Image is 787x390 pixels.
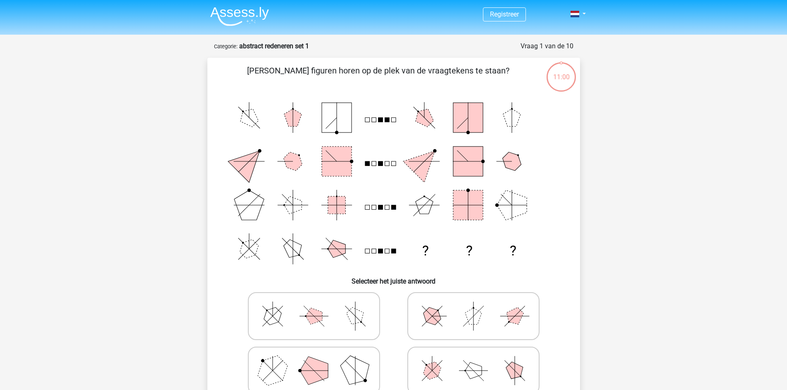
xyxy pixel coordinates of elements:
[466,243,472,259] text: ?
[221,64,536,89] p: [PERSON_NAME] figuren horen op de plek van de vraagtekens te staan?
[490,10,519,18] a: Registreer
[422,243,428,259] text: ?
[210,7,269,26] img: Assessly
[239,42,309,50] strong: abstract redeneren set 1
[546,61,577,82] div: 11:00
[510,243,516,259] text: ?
[214,43,238,50] small: Categorie:
[221,271,567,285] h6: Selecteer het juiste antwoord
[521,41,573,51] div: Vraag 1 van de 10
